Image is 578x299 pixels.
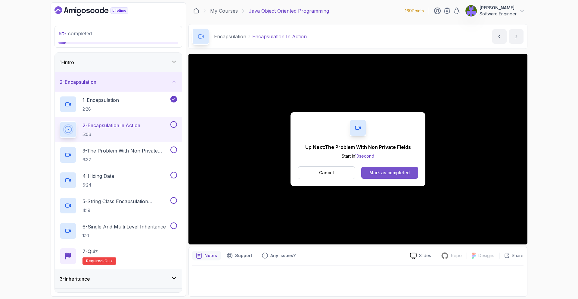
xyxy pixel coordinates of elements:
[214,33,246,40] p: Encapsulation
[104,259,113,263] span: quiz
[258,251,299,260] button: Feedback button
[465,5,525,17] button: user profile image[PERSON_NAME]Software Engineer
[478,253,494,259] p: Designs
[193,8,199,14] a: Dashboard
[210,7,238,14] a: My Courses
[480,5,517,11] p: [PERSON_NAME]
[82,157,169,163] p: 6:32
[305,153,411,159] p: Start in
[499,253,524,259] button: Share
[82,223,166,230] p: 6 - Single And Multi Level Inheritance
[60,121,177,138] button: 2-Encapsulation In Action5:06
[509,29,524,44] button: next content
[298,166,355,179] button: Cancel
[58,30,92,36] span: completed
[249,7,329,14] p: Java Object Oriented Programming
[60,197,177,214] button: 5-String Class Encapsulation Exa,Mple4:19
[305,143,411,151] p: Up Next: The Problem With Non Private Fields
[188,54,527,244] iframe: 3 - Encapsulation in Action
[223,251,256,260] button: Support button
[82,248,98,255] p: 7 - Quiz
[82,198,169,205] p: 5 - String Class Encapsulation Exa,Mple
[192,251,221,260] button: notes button
[480,11,517,17] p: Software Engineer
[54,6,142,16] a: Dashboard
[82,96,119,104] p: 1 - Encapsulation
[60,275,90,282] h3: 3 - Inheritance
[361,167,418,179] button: Mark as completed
[369,170,410,176] div: Mark as completed
[252,33,307,40] p: Encapsulation In Action
[58,30,67,36] span: 6 %
[55,72,182,92] button: 2-Encapsulation
[60,172,177,189] button: 4-Hiding Data6:24
[55,53,182,72] button: 1-Intro
[319,170,334,176] p: Cancel
[419,253,431,259] p: Slides
[270,253,296,259] p: Any issues?
[82,233,166,239] p: 1:10
[82,106,119,112] p: 2:28
[512,253,524,259] p: Share
[82,207,169,213] p: 4:19
[60,59,74,66] h3: 1 - Intro
[86,259,104,263] span: Required-
[465,5,477,17] img: user profile image
[82,131,140,137] p: 5:06
[355,153,374,159] span: 10 second
[60,248,177,265] button: 7-QuizRequired-quiz
[60,146,177,163] button: 3-The Problem With Non Private Fields6:32
[492,29,507,44] button: previous content
[235,253,252,259] p: Support
[204,253,217,259] p: Notes
[82,147,169,154] p: 3 - The Problem With Non Private Fields
[60,78,96,86] h3: 2 - Encapsulation
[60,222,177,239] button: 6-Single And Multi Level Inheritance1:10
[451,253,462,259] p: Repo
[405,8,424,14] p: 169 Points
[55,269,182,288] button: 3-Inheritance
[82,122,140,129] p: 2 - Encapsulation In Action
[82,172,114,180] p: 4 - Hiding Data
[82,182,114,188] p: 6:24
[405,253,436,259] a: Slides
[60,96,177,113] button: 1-Encapsulation2:28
